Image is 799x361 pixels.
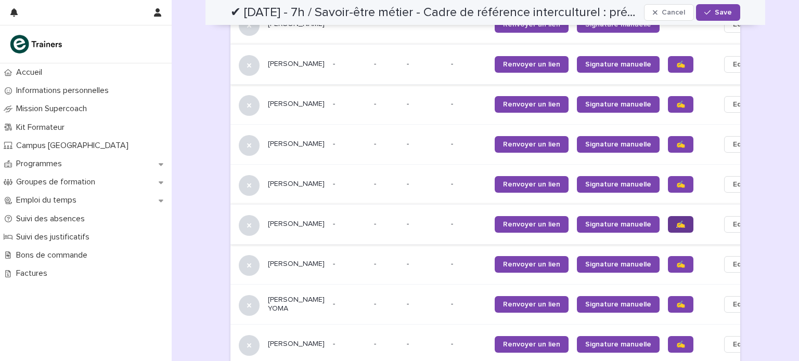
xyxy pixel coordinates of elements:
[374,138,378,149] p: -
[333,260,366,269] p: -
[724,96,755,113] button: Edit
[451,140,486,149] p: -
[577,56,660,73] a: Signature manuelle
[733,99,746,110] span: Edit
[8,34,66,55] img: K0CqGN7SDeD6s4JG8KQk
[724,216,755,233] button: Edit
[12,177,104,187] p: Groupes de formation
[585,101,651,108] span: Signature manuelle
[268,220,325,229] p: [PERSON_NAME]
[407,100,443,109] p: -
[12,269,56,278] p: Factures
[495,96,569,113] a: Renvoyer un lien
[724,296,755,313] button: Edit
[495,296,569,313] a: Renvoyer un lien
[662,9,685,16] span: Cancel
[230,124,771,164] tr: [PERSON_NAME]--- --Renvoyer un lienSignature manuelle✍️Edit
[585,181,651,188] span: Signature manuelle
[577,176,660,193] a: Signature manuelle
[577,96,660,113] a: Signature manuelle
[12,104,95,114] p: Mission Supercoach
[12,214,93,224] p: Suivi des absences
[676,301,685,308] span: ✍️
[503,61,560,68] span: Renvoyer un lien
[268,100,325,109] p: [PERSON_NAME]
[333,60,366,69] p: -
[268,296,325,313] p: [PERSON_NAME] YOMA
[451,340,486,349] p: -
[724,176,755,193] button: Edit
[503,141,560,148] span: Renvoyer un lien
[374,258,378,269] p: -
[724,56,755,73] button: Edit
[230,244,771,284] tr: [PERSON_NAME]--- --Renvoyer un lienSignature manuelle✍️Edit
[676,181,685,188] span: ✍️
[676,221,685,228] span: ✍️
[407,340,443,349] p: -
[733,259,746,270] span: Edit
[676,141,685,148] span: ✍️
[407,140,443,149] p: -
[407,180,443,189] p: -
[230,44,771,84] tr: [PERSON_NAME]--- --Renvoyer un lienSignature manuelle✍️Edit
[733,339,746,350] span: Edit
[12,250,96,260] p: Bons de commande
[451,300,486,309] p: -
[577,216,660,233] a: Signature manuelle
[733,299,746,310] span: Edit
[407,220,443,229] p: -
[230,284,771,324] tr: [PERSON_NAME] YOMA--- --Renvoyer un lienSignature manuelle✍️Edit
[733,59,746,70] span: Edit
[724,336,755,353] button: Edit
[577,136,660,153] a: Signature manuelle
[407,260,443,269] p: -
[495,56,569,73] a: Renvoyer un lien
[644,4,694,21] button: Cancel
[12,123,73,132] p: Kit Formateur
[585,221,651,228] span: Signature manuelle
[733,219,746,230] span: Edit
[503,181,560,188] span: Renvoyer un lien
[577,296,660,313] a: Signature manuelle
[407,300,443,309] p: -
[230,84,771,124] tr: [PERSON_NAME]--- --Renvoyer un lienSignature manuelle✍️Edit
[495,136,569,153] a: Renvoyer un lien
[12,141,137,151] p: Campus [GEOGRAPHIC_DATA]
[268,180,325,189] p: [PERSON_NAME]
[676,101,685,108] span: ✍️
[577,336,660,353] a: Signature manuelle
[333,340,366,349] p: -
[268,140,325,149] p: [PERSON_NAME]
[268,260,325,269] p: [PERSON_NAME]
[668,176,693,193] a: ✍️
[668,216,693,233] a: ✍️
[333,220,366,229] p: -
[503,261,560,268] span: Renvoyer un lien
[668,336,693,353] a: ✍️
[12,68,50,77] p: Accueil
[715,9,732,16] span: Save
[696,4,740,21] button: Save
[407,60,443,69] p: -
[585,261,651,268] span: Signature manuelle
[668,136,693,153] a: ✍️
[585,141,651,148] span: Signature manuelle
[495,176,569,193] a: Renvoyer un lien
[12,232,98,242] p: Suivi des justificatifs
[503,341,560,348] span: Renvoyer un lien
[495,216,569,233] a: Renvoyer un lien
[230,5,640,20] h2: ✔ 12/08/2025 - 7h / Savoir-être métier - Cadre de référence interculturel : prévenir les incident...
[668,296,693,313] a: ✍️
[503,301,560,308] span: Renvoyer un lien
[374,178,378,189] p: -
[374,298,378,309] p: -
[451,220,486,229] p: -
[585,61,651,68] span: Signature manuelle
[676,341,685,348] span: ✍️
[374,58,378,69] p: -
[451,180,486,189] p: -
[268,340,325,349] p: [PERSON_NAME]
[724,256,755,273] button: Edit
[374,98,378,109] p: -
[451,100,486,109] p: -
